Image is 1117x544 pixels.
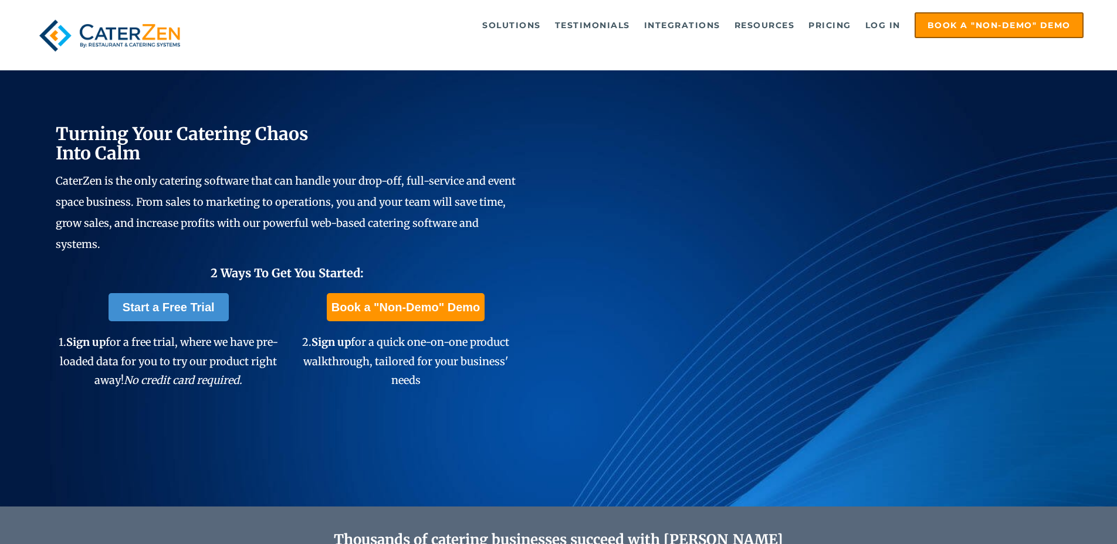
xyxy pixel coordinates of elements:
a: Pricing [803,13,857,37]
a: Log in [859,13,906,37]
a: Book a "Non-Demo" Demo [915,12,1084,38]
a: Start a Free Trial [109,293,229,321]
img: caterzen [33,12,186,59]
span: CaterZen is the only catering software that can handle your drop-off, full-service and event spac... [56,174,516,251]
a: Integrations [638,13,726,37]
a: Resources [729,13,801,37]
a: Testimonials [549,13,636,37]
span: 2. for a quick one-on-one product walkthrough, tailored for your business' needs [302,335,509,387]
span: Sign up [312,335,351,349]
iframe: Help widget launcher [1013,498,1104,531]
em: No credit card required. [124,373,242,387]
span: Turning Your Catering Chaos Into Calm [56,123,309,164]
div: Navigation Menu [213,12,1084,38]
span: 2 Ways To Get You Started: [211,266,364,280]
span: Sign up [66,335,106,349]
a: Book a "Non-Demo" Demo [327,293,485,321]
span: 1. for a free trial, where we have pre-loaded data for you to try our product right away! [59,335,278,387]
a: Solutions [476,13,547,37]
